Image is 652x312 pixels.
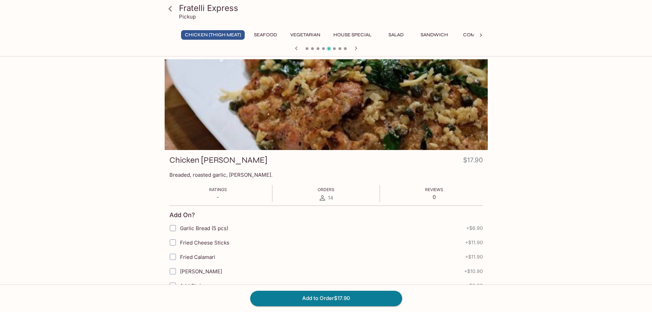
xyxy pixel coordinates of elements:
[169,172,483,178] p: Breaded, roasted garlic, [PERSON_NAME].
[463,155,483,168] h4: $17.90
[180,268,222,275] span: [PERSON_NAME]
[466,283,483,288] span: + $2.99
[381,30,411,40] button: Salad
[180,254,215,260] span: Fried Calamari
[179,13,196,20] p: Pickup
[465,240,483,245] span: + $11.90
[180,239,229,246] span: Fried Cheese Sticks
[330,30,375,40] button: House Special
[179,3,485,13] h3: Fratelli Express
[417,30,452,40] button: Sandwich
[181,30,245,40] button: Chicken (Thigh Meat)
[328,195,333,201] span: 14
[209,187,227,192] span: Ratings
[209,194,227,200] p: -
[464,269,483,274] span: + $10.90
[250,30,281,40] button: Seafood
[425,187,443,192] span: Reviews
[286,30,324,40] button: Vegetarian
[180,283,208,289] span: Add Shrimp
[180,225,228,232] span: Garlic Bread (5 pcs)
[465,254,483,260] span: + $11.90
[318,187,334,192] span: Orders
[425,194,443,200] p: 0
[169,211,195,219] h4: Add On?
[457,30,488,40] button: Combo
[466,225,483,231] span: + $6.90
[250,291,402,306] button: Add to Order$17.90
[169,155,267,165] h3: Chicken [PERSON_NAME]
[165,59,488,150] div: Chicken Basilio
